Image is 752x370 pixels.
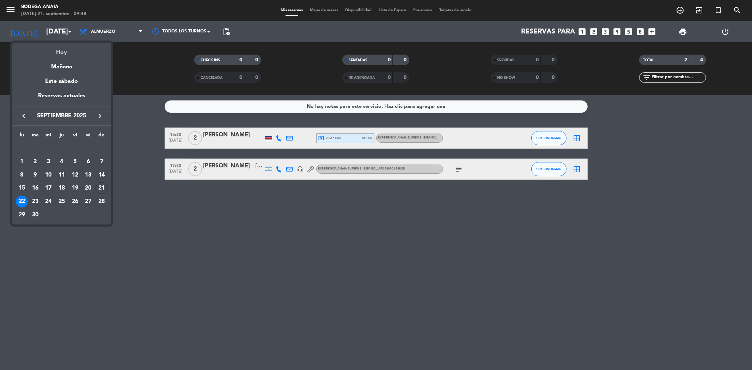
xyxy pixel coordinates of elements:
div: 23 [29,196,41,208]
td: 28 de septiembre de 2025 [95,195,108,208]
td: 27 de septiembre de 2025 [82,195,95,208]
td: 9 de septiembre de 2025 [29,168,42,182]
div: 17 [42,182,54,194]
div: 30 [29,209,41,221]
td: 8 de septiembre de 2025 [15,168,29,182]
div: 27 [82,196,94,208]
button: keyboard_arrow_right [93,111,106,121]
td: 5 de septiembre de 2025 [68,155,82,168]
td: 20 de septiembre de 2025 [82,182,95,195]
div: 22 [16,196,28,208]
td: 26 de septiembre de 2025 [68,195,82,208]
div: Este sábado [12,72,111,91]
td: 16 de septiembre de 2025 [29,182,42,195]
div: Hoy [12,43,111,57]
td: 18 de septiembre de 2025 [55,182,68,195]
td: 6 de septiembre de 2025 [82,155,95,168]
i: keyboard_arrow_left [19,112,28,120]
td: 2 de septiembre de 2025 [29,155,42,168]
th: miércoles [42,131,55,142]
div: 24 [42,196,54,208]
div: Mañana [12,57,111,72]
td: 22 de septiembre de 2025 [15,195,29,208]
div: 6 [82,156,94,168]
div: 8 [16,169,28,181]
th: domingo [95,131,108,142]
div: Reservas actuales [12,91,111,106]
td: 10 de septiembre de 2025 [42,168,55,182]
i: keyboard_arrow_right [96,112,104,120]
td: 17 de septiembre de 2025 [42,182,55,195]
td: 23 de septiembre de 2025 [29,195,42,208]
td: 24 de septiembre de 2025 [42,195,55,208]
div: 20 [82,182,94,194]
div: 12 [69,169,81,181]
td: 11 de septiembre de 2025 [55,168,68,182]
div: 4 [56,156,68,168]
div: 19 [69,182,81,194]
div: 26 [69,196,81,208]
div: 15 [16,182,28,194]
td: 12 de septiembre de 2025 [68,168,82,182]
div: 9 [29,169,41,181]
button: keyboard_arrow_left [17,111,30,121]
td: 30 de septiembre de 2025 [29,208,42,222]
div: 25 [56,196,68,208]
div: 29 [16,209,28,221]
th: sábado [82,131,95,142]
td: 21 de septiembre de 2025 [95,182,108,195]
td: 13 de septiembre de 2025 [82,168,95,182]
td: 19 de septiembre de 2025 [68,182,82,195]
th: martes [29,131,42,142]
td: 25 de septiembre de 2025 [55,195,68,208]
td: 3 de septiembre de 2025 [42,155,55,168]
td: 15 de septiembre de 2025 [15,182,29,195]
th: jueves [55,131,68,142]
div: 5 [69,156,81,168]
div: 21 [96,182,108,194]
th: viernes [68,131,82,142]
td: 7 de septiembre de 2025 [95,155,108,168]
div: 2 [29,156,41,168]
div: 3 [42,156,54,168]
div: 10 [42,169,54,181]
td: 14 de septiembre de 2025 [95,168,108,182]
td: 4 de septiembre de 2025 [55,155,68,168]
span: septiembre 2025 [30,111,93,121]
div: 14 [96,169,108,181]
td: 1 de septiembre de 2025 [15,155,29,168]
div: 1 [16,156,28,168]
div: 13 [82,169,94,181]
th: lunes [15,131,29,142]
div: 7 [96,156,108,168]
div: 18 [56,182,68,194]
div: 16 [29,182,41,194]
div: 11 [56,169,68,181]
div: 28 [96,196,108,208]
td: SEP. [15,142,108,155]
td: 29 de septiembre de 2025 [15,208,29,222]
